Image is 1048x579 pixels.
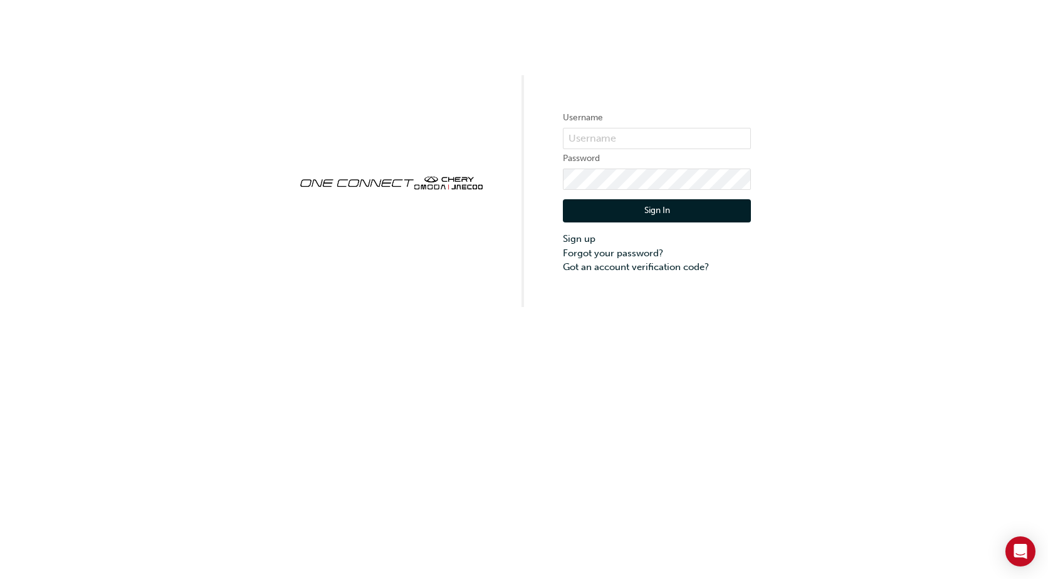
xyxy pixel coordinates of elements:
[563,151,751,166] label: Password
[1005,536,1035,566] div: Open Intercom Messenger
[563,260,751,274] a: Got an account verification code?
[563,110,751,125] label: Username
[563,128,751,149] input: Username
[297,165,485,198] img: oneconnect
[563,246,751,261] a: Forgot your password?
[563,232,751,246] a: Sign up
[563,199,751,223] button: Sign In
